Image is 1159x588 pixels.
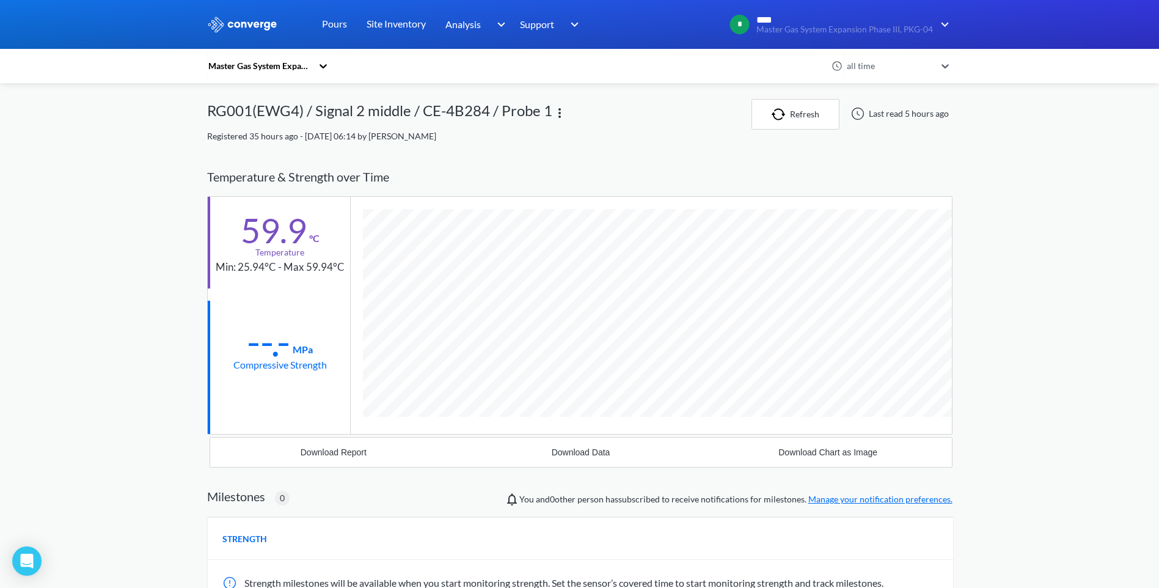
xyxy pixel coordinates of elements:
[210,438,458,467] button: Download Report
[563,17,582,32] img: downArrow.svg
[520,17,554,32] span: Support
[207,99,552,130] div: RG001(EWG4) / Signal 2 middle / CE-4B284 / Probe 1
[207,17,278,32] img: logo_ewhite.svg
[552,106,567,120] img: more.svg
[552,447,610,457] div: Download Data
[241,215,307,246] div: 59.9
[207,131,436,141] span: Registered 35 hours ago - [DATE] 06:14 by [PERSON_NAME]
[207,489,265,504] h2: Milestones
[519,493,952,506] span: You and person has subscribed to receive notifications for milestones.
[933,17,952,32] img: downArrow.svg
[301,447,367,457] div: Download Report
[832,61,843,72] img: icon-clock.svg
[756,25,933,34] span: Master Gas System Expansion Phase III, PKG-04
[12,546,42,576] div: Open Intercom Messenger
[222,532,267,546] span: STRENGTH
[247,326,290,357] div: --.-
[280,491,285,505] span: 0
[207,59,312,73] div: Master Gas System Expansion Phase III, PKG-04
[505,492,519,507] img: notifications-icon.svg
[704,438,952,467] button: Download Chart as Image
[778,447,877,457] div: Download Chart as Image
[255,246,304,259] div: Temperature
[751,99,839,130] button: Refresh
[550,494,576,504] span: 0 other
[489,17,508,32] img: downArrow.svg
[445,17,481,32] span: Analysis
[844,106,952,121] div: Last read 5 hours ago
[457,438,704,467] button: Download Data
[808,494,952,504] a: Manage your notification preferences.
[207,158,952,196] div: Temperature & Strength over Time
[233,357,327,372] div: Compressive Strength
[216,259,345,276] div: Min: 25.94°C - Max 59.94°C
[772,108,790,120] img: icon-refresh.svg
[844,59,935,73] div: all time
